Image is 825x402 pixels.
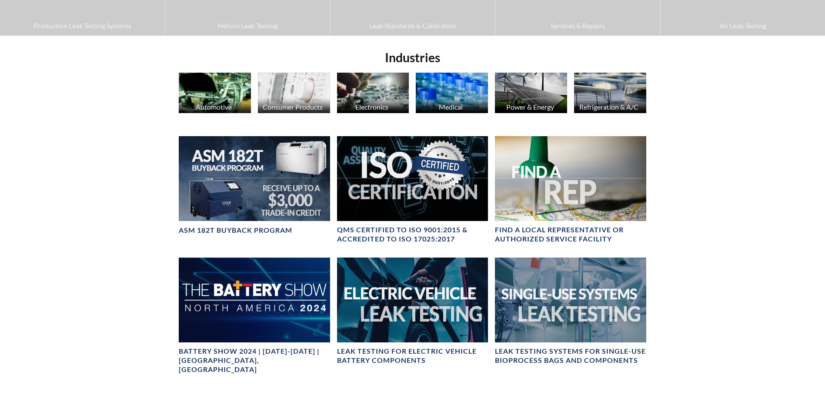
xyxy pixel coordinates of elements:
[416,73,488,115] a: Medical Medicine Bottle image
[337,73,409,113] img: Electronics image
[170,20,325,31] span: Helium Leak Testing
[494,103,566,111] div: Power & Energy
[495,73,567,113] img: Solar Panels image
[495,73,567,115] a: Power & Energy Solar Panels image
[495,136,646,244] a: Find A Rep headerFIND A LOCAL REPRESENTATIVE OR AUTHORIZED SERVICE FACILITY
[337,136,488,244] a: Header for ISO CertificationQMS CERTIFIED to ISO 9001:2015 & Accredited to ISO 17025:2017
[416,73,488,113] img: Medicine Bottle image
[337,258,488,365] a: Electric Vehicle Leak Testing BannerLeak Testing for Electric Vehicle Battery Components
[257,103,329,111] div: Consumer Products
[179,226,292,235] h4: ASM 182T Buyback Program
[665,20,821,31] span: Air Leak Testing
[574,73,646,115] a: Refrigeration & A/C HVAC Products image
[179,73,251,115] a: Automotive Automotive Industry image
[4,20,160,31] span: Production Leak Testing Systems
[179,73,251,113] img: Automotive Industry image
[495,258,646,365] a: Single-Use Systems BannerLeak Testing Systems for Single-Use Bioprocess Bags and Components
[336,103,408,111] div: Electronics
[573,103,645,111] div: Refrigeration & A/C
[414,103,487,111] div: Medical
[179,258,330,374] a: The Battery Show 2024 bannerBattery Show 2024 | [DATE]-[DATE] | [GEOGRAPHIC_DATA], [GEOGRAPHIC_DATA]
[258,73,330,113] img: Consumer Products image
[337,347,488,365] h4: Leak Testing for Electric Vehicle Battery Components
[574,73,646,113] img: HVAC Products image
[175,50,649,66] h2: Industries
[337,73,409,115] a: Electronics Electronics image
[335,20,491,31] span: Leak Standards & Calibration
[500,20,655,31] span: Services & Repairs
[258,73,330,115] a: Consumer Products Consumer Products image
[177,103,250,111] div: Automotive
[495,225,646,244] h4: FIND A LOCAL REPRESENTATIVE OR AUTHORIZED SERVICE FACILITY
[179,136,330,235] a: ASM 182T Buyback Program BannerASM 182T Buyback Program
[179,347,330,374] h4: Battery Show 2024 | [DATE]-[DATE] | [GEOGRAPHIC_DATA], [GEOGRAPHIC_DATA]
[337,225,488,244] h4: QMS CERTIFIED to ISO 9001:2015 & Accredited to ISO 17025:2017
[495,347,646,365] h4: Leak Testing Systems for Single-Use Bioprocess Bags and Components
